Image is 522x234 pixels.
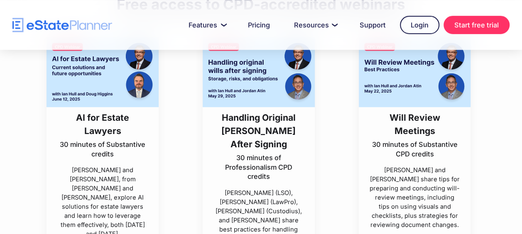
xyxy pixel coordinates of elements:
[12,18,112,32] a: home
[179,17,234,33] a: Features
[213,153,304,182] p: 30 minutes of Professionalism CPD credits
[213,111,304,151] h3: Handling Original [PERSON_NAME] After Signing
[58,111,148,138] h3: AI for Estate Lawyers
[370,140,460,159] p: 30 minutes of Substantive CPD credits
[284,17,346,33] a: Resources
[444,16,510,34] a: Start free trial
[370,166,460,229] p: [PERSON_NAME] and [PERSON_NAME] share tips for preparing and conducting will-review meetings, inc...
[58,140,148,159] p: 30 minutes of Substantive credits
[400,16,439,34] a: Login
[350,17,396,33] a: Support
[359,37,471,230] a: Will Review Meetings30 minutes of Substantive CPD credits[PERSON_NAME] and [PERSON_NAME] share ti...
[238,17,280,33] a: Pricing
[370,111,460,138] h3: Will Review Meetings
